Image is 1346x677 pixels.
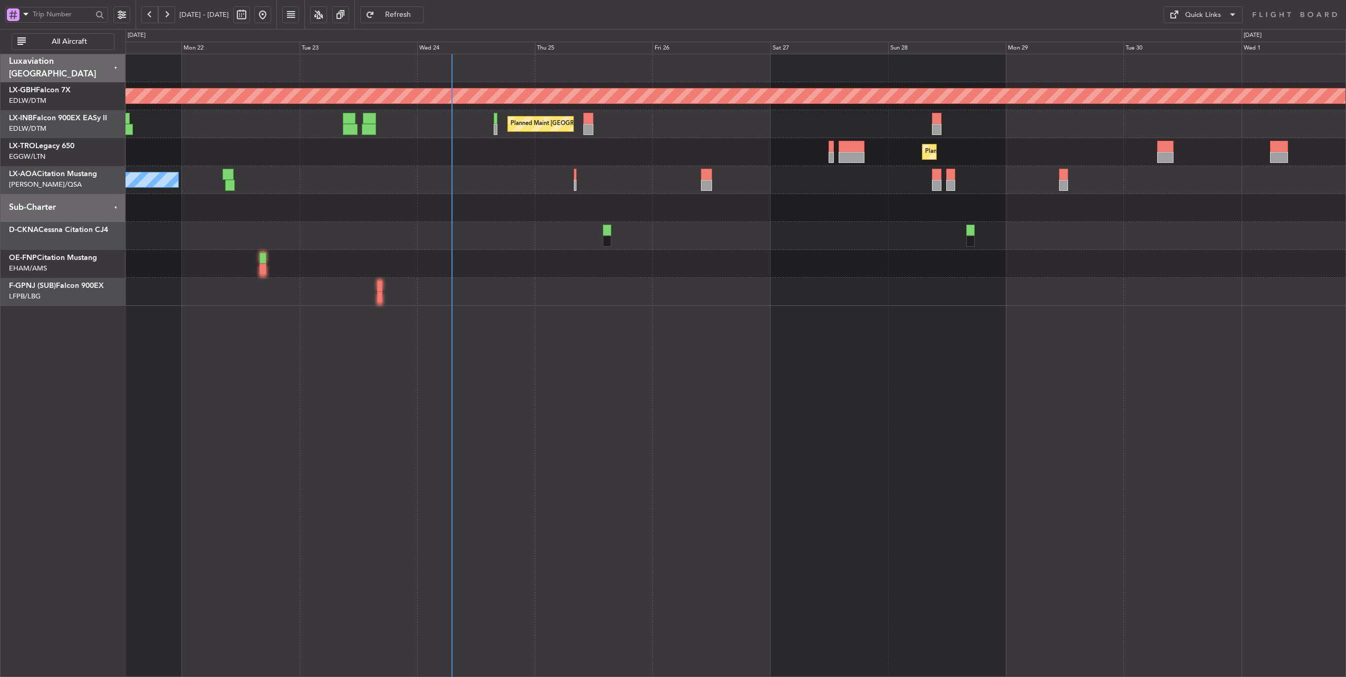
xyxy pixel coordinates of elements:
button: Quick Links [1164,6,1243,23]
div: [DATE] [1244,31,1262,40]
a: EGGW/LTN [9,152,45,161]
a: LX-GBHFalcon 7X [9,86,71,94]
div: Mon 29 [1006,42,1123,54]
span: Refresh [377,11,420,18]
div: Fri 26 [652,42,770,54]
span: OE-FNP [9,254,37,262]
div: Tue 30 [1123,42,1241,54]
a: EHAM/AMS [9,264,47,273]
span: All Aircraft [28,38,111,45]
div: Mon 22 [181,42,299,54]
span: D-CKNA [9,226,39,234]
span: F-GPNJ (SUB) [9,282,56,289]
div: Sat 27 [771,42,888,54]
a: EDLW/DTM [9,96,46,105]
span: [DATE] - [DATE] [179,10,229,20]
div: Planned Maint [GEOGRAPHIC_DATA] ([GEOGRAPHIC_DATA]) [511,116,677,132]
span: LX-GBH [9,86,36,94]
a: LX-AOACitation Mustang [9,170,97,178]
a: OE-FNPCitation Mustang [9,254,97,262]
a: [PERSON_NAME]/QSA [9,180,82,189]
a: LFPB/LBG [9,292,41,301]
button: All Aircraft [12,33,114,50]
div: [DATE] [128,31,146,40]
a: F-GPNJ (SUB)Falcon 900EX [9,282,104,289]
a: LX-INBFalcon 900EX EASy II [9,114,107,122]
a: D-CKNACessna Citation CJ4 [9,226,108,234]
a: LX-TROLegacy 650 [9,142,74,150]
span: LX-AOA [9,170,37,178]
button: Refresh [360,6,424,23]
div: Sun 28 [888,42,1006,54]
div: Thu 25 [535,42,652,54]
span: LX-TRO [9,142,35,150]
div: Quick Links [1185,10,1221,21]
span: LX-INB [9,114,33,122]
div: Planned Maint [GEOGRAPHIC_DATA] ([GEOGRAPHIC_DATA]) [925,144,1091,160]
input: Trip Number [33,6,92,22]
div: Wed 24 [417,42,535,54]
a: EDLW/DTM [9,124,46,133]
div: Tue 23 [300,42,417,54]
